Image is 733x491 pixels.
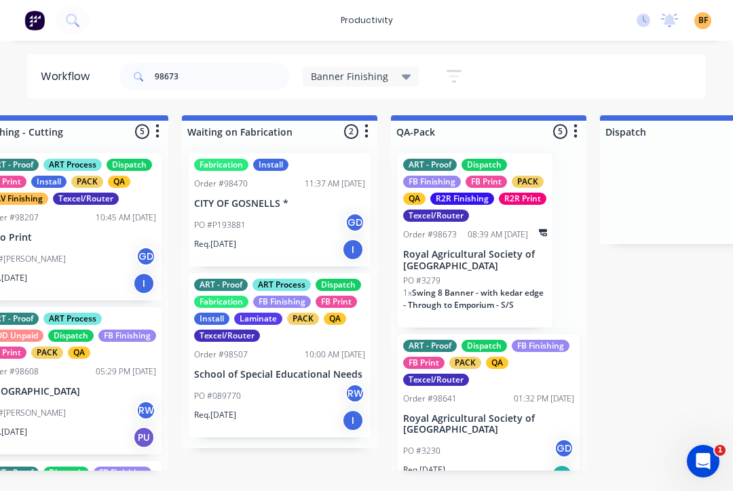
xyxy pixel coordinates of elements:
div: QA [68,347,90,359]
div: FB Print [403,357,445,369]
div: Order #98507 [194,349,248,361]
div: 11:37 AM [DATE] [305,178,365,190]
p: Req. [DATE] [194,409,236,421]
p: CITY OF GOSNELLS * [194,198,365,210]
p: PO #089770 [194,390,241,402]
div: PACK [31,347,63,359]
div: FB Finishing [512,340,569,352]
div: Dispatch [107,159,152,171]
div: Texcel/Router [53,193,119,205]
div: ART Process [43,313,102,325]
div: R2R Print [499,193,546,205]
div: Dispatch [48,330,94,342]
div: RW [136,400,156,420]
div: QA [324,313,346,325]
div: R2R Finishing [430,193,494,205]
p: PO #3230 [403,445,440,457]
div: PACK [287,313,319,325]
div: Order #98470 [194,178,248,190]
div: GD [554,438,574,458]
div: ART - ProofDispatchFB FinishingFB PrintPACKQAR2R FinishingR2R PrintTexcel/RouterOrder #9867308:39... [398,153,552,328]
input: Search for orders... [155,63,289,90]
div: Del [551,465,573,486]
div: FB Print [316,296,357,308]
p: PO #P193881 [194,219,246,231]
div: Laminate [234,313,282,325]
div: ART - ProofART ProcessDispatchFabricationFB FinishingFB PrintInstallLaminatePACKQATexcel/RouterOr... [189,273,371,437]
span: Banner Finishing [311,69,388,83]
div: ART Process [43,159,102,171]
span: Swing 8 Banner - with kedar edge - Through to Emporium - S/S [403,287,544,311]
span: 1 [715,445,726,456]
div: ART - Proof [403,159,457,171]
div: Texcel/Router [403,374,469,386]
div: 10:45 AM [DATE] [96,212,156,224]
div: Texcel/Router [403,210,469,222]
p: Royal Agricultural Society of [GEOGRAPHIC_DATA] [403,413,574,436]
div: Order #98673 [403,229,457,241]
div: Workflow [41,68,96,85]
div: I [342,410,364,431]
div: ART - Proof [403,340,457,352]
div: Dispatch [462,159,507,171]
div: Order #98641 [403,393,457,405]
div: ART Process [252,279,311,291]
div: Texcel/Router [194,330,260,342]
span: BF [698,14,708,26]
img: Factory [24,10,45,31]
div: I [133,273,155,294]
p: Req. [DATE] [403,464,445,476]
div: QA [108,176,130,188]
div: FB Finishing [403,176,461,188]
div: Install [253,159,288,171]
div: Dispatch [462,340,507,352]
div: Dispatch [316,279,361,291]
div: PACK [71,176,103,188]
div: RW [345,383,365,404]
div: 08:39 AM [DATE] [468,229,528,241]
div: I [342,239,364,260]
div: Fabrication [194,159,248,171]
div: PU [133,427,155,448]
p: PO #3279 [403,275,440,287]
div: FB Finishing [253,296,311,308]
div: PACK [512,176,544,188]
div: Fabrication [194,296,248,308]
div: QA [486,357,508,369]
div: FabricationInstallOrder #9847011:37 AM [DATE]CITY OF GOSNELLS *PO #P193881GDReq.[DATE]I [189,153,371,267]
div: 01:32 PM [DATE] [514,393,574,405]
div: 05:29 PM [DATE] [96,366,156,378]
div: productivity [334,10,400,31]
p: Req. [DATE] [194,238,236,250]
div: FB Print [466,176,507,188]
div: PACK [449,357,481,369]
div: 10:00 AM [DATE] [305,349,365,361]
span: 1 x [403,287,412,298]
div: GD [345,212,365,233]
div: ART - Proof [194,279,248,291]
div: Install [194,313,229,325]
p: Royal Agricultural Society of [GEOGRAPHIC_DATA] [403,249,547,272]
div: FB Finishing [98,330,156,342]
div: FB Finishing [94,467,151,479]
iframe: Intercom live chat [687,445,719,477]
p: School of Special Educational Needs [194,369,365,380]
div: GD [136,246,156,267]
div: Dispatch [43,467,89,479]
div: Install [31,176,67,188]
div: QA [403,193,426,205]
